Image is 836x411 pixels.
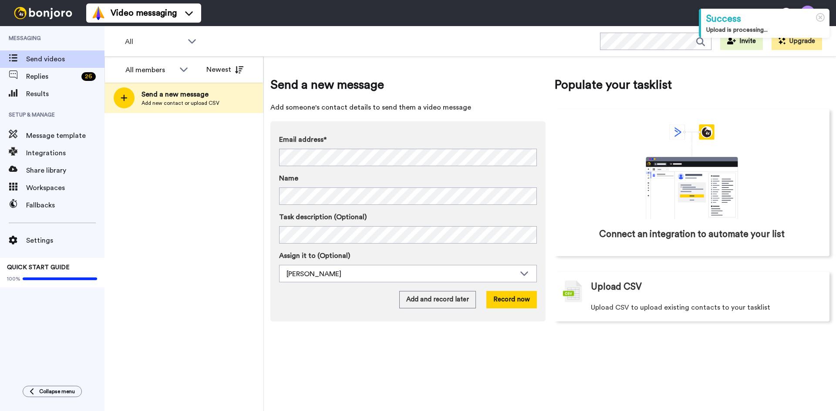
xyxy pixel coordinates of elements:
[26,71,78,82] span: Replies
[399,291,476,308] button: Add and record later
[563,281,582,302] img: csv-grey.png
[706,12,824,26] div: Success
[279,134,537,145] label: Email address*
[200,61,250,78] button: Newest
[591,302,770,313] span: Upload CSV to upload existing contacts to your tasklist
[720,33,763,50] button: Invite
[287,269,516,279] div: [PERSON_NAME]
[554,76,829,94] span: Populate your tasklist
[10,7,76,19] img: bj-logo-header-white.svg
[270,76,546,94] span: Send a new message
[125,37,183,47] span: All
[111,7,177,19] span: Video messaging
[81,72,96,81] div: 26
[26,183,104,193] span: Workspaces
[772,33,822,50] button: Upgrade
[23,386,82,397] button: Collapse menu
[486,291,537,308] button: Record now
[142,100,219,107] span: Add new contact or upload CSV
[125,65,175,75] div: All members
[26,235,104,246] span: Settings
[627,124,757,219] div: animation
[26,200,104,211] span: Fallbacks
[591,281,642,294] span: Upload CSV
[706,26,824,34] div: Upload is processing...
[279,251,537,261] label: Assign it to (Optional)
[279,173,298,184] span: Name
[142,89,219,100] span: Send a new message
[39,388,75,395] span: Collapse menu
[599,228,785,241] span: Connect an integration to automate your list
[26,130,104,141] span: Message template
[26,89,104,99] span: Results
[279,212,537,222] label: Task description (Optional)
[7,275,20,282] span: 100%
[26,54,104,64] span: Send videos
[26,165,104,176] span: Share library
[7,264,70,271] span: QUICK START GUIDE
[91,6,105,20] img: vm-color.svg
[26,148,104,158] span: Integrations
[270,102,546,113] span: Add someone's contact details to send them a video message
